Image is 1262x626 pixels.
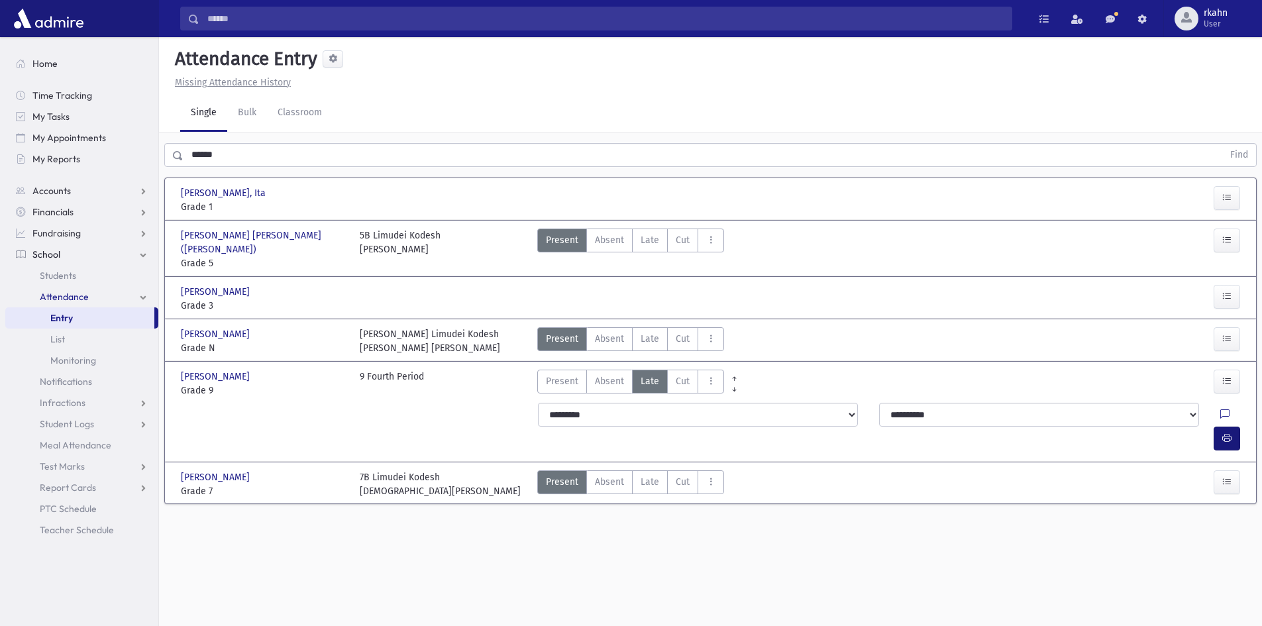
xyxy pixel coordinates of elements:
[32,89,92,101] span: Time Tracking
[32,185,71,197] span: Accounts
[181,341,346,355] span: Grade N
[32,132,106,144] span: My Appointments
[641,475,659,489] span: Late
[5,180,158,201] a: Accounts
[595,332,624,346] span: Absent
[641,332,659,346] span: Late
[5,223,158,244] a: Fundraising
[546,374,578,388] span: Present
[175,77,291,88] u: Missing Attendance History
[5,350,158,371] a: Monitoring
[170,77,291,88] a: Missing Attendance History
[360,470,521,498] div: 7B Limudei Kodesh [DEMOGRAPHIC_DATA][PERSON_NAME]
[199,7,1012,30] input: Search
[181,229,346,256] span: [PERSON_NAME] [PERSON_NAME] ([PERSON_NAME])
[360,327,500,355] div: [PERSON_NAME] Limudei Kodesh [PERSON_NAME] [PERSON_NAME]
[40,503,97,515] span: PTC Schedule
[5,392,158,413] a: Infractions
[40,418,94,430] span: Student Logs
[641,374,659,388] span: Late
[5,106,158,127] a: My Tasks
[5,244,158,265] a: School
[537,229,724,270] div: AttTypes
[676,332,690,346] span: Cut
[5,85,158,106] a: Time Tracking
[181,200,346,214] span: Grade 1
[5,329,158,350] a: List
[40,376,92,388] span: Notifications
[676,475,690,489] span: Cut
[32,248,60,260] span: School
[50,333,65,345] span: List
[360,229,441,270] div: 5B Limudei Kodesh [PERSON_NAME]
[676,233,690,247] span: Cut
[5,148,158,170] a: My Reports
[5,286,158,307] a: Attendance
[181,384,346,397] span: Grade 9
[32,206,74,218] span: Financials
[181,327,252,341] span: [PERSON_NAME]
[40,482,96,494] span: Report Cards
[676,374,690,388] span: Cut
[641,233,659,247] span: Late
[50,312,73,324] span: Entry
[1204,8,1228,19] span: rkahn
[537,470,724,498] div: AttTypes
[40,439,111,451] span: Meal Attendance
[32,153,80,165] span: My Reports
[227,95,267,132] a: Bulk
[170,48,317,70] h5: Attendance Entry
[5,413,158,435] a: Student Logs
[537,370,724,397] div: AttTypes
[5,435,158,456] a: Meal Attendance
[5,498,158,519] a: PTC Schedule
[32,111,70,123] span: My Tasks
[40,524,114,536] span: Teacher Schedule
[5,519,158,541] a: Teacher Schedule
[181,470,252,484] span: [PERSON_NAME]
[32,227,81,239] span: Fundraising
[181,256,346,270] span: Grade 5
[180,95,227,132] a: Single
[267,95,333,132] a: Classroom
[181,186,268,200] span: [PERSON_NAME], Ita
[537,327,724,355] div: AttTypes
[50,354,96,366] span: Monitoring
[595,475,624,489] span: Absent
[5,456,158,477] a: Test Marks
[181,370,252,384] span: [PERSON_NAME]
[5,265,158,286] a: Students
[181,299,346,313] span: Grade 3
[546,475,578,489] span: Present
[1222,144,1256,166] button: Find
[5,201,158,223] a: Financials
[5,53,158,74] a: Home
[40,397,85,409] span: Infractions
[40,270,76,282] span: Students
[360,370,424,397] div: 9 Fourth Period
[5,307,154,329] a: Entry
[5,477,158,498] a: Report Cards
[32,58,58,70] span: Home
[595,374,624,388] span: Absent
[546,332,578,346] span: Present
[1204,19,1228,29] span: User
[11,5,87,32] img: AdmirePro
[40,460,85,472] span: Test Marks
[595,233,624,247] span: Absent
[546,233,578,247] span: Present
[5,127,158,148] a: My Appointments
[5,371,158,392] a: Notifications
[40,291,89,303] span: Attendance
[181,285,252,299] span: [PERSON_NAME]
[181,484,346,498] span: Grade 7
